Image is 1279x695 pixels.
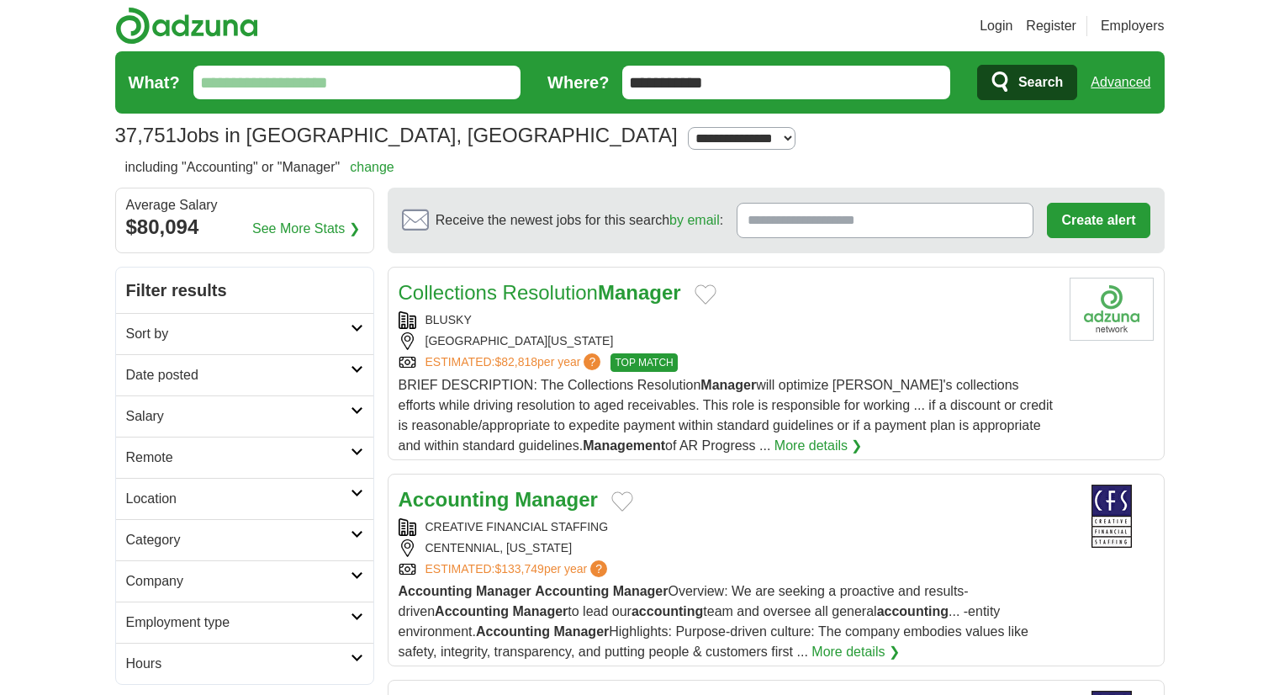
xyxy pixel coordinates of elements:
div: [GEOGRAPHIC_DATA][US_STATE] [399,332,1056,350]
h2: including "Accounting" or "Manager" [125,157,394,178]
a: Collections ResolutionManager [399,281,681,304]
h2: Date posted [126,365,351,385]
a: Date posted [116,354,373,395]
strong: accounting [877,604,949,618]
a: by email [669,213,720,227]
div: BLUSKY [399,311,1056,329]
strong: Accounting [399,584,473,598]
strong: accounting [632,604,703,618]
h2: Company [126,571,351,592]
div: $80,094 [126,212,363,242]
img: Company logo [1070,278,1154,341]
a: ESTIMATED:$82,818per year? [425,353,605,372]
a: CREATIVE FINANCIAL STAFFING [425,520,609,533]
h2: Sort by [126,324,351,344]
a: change [350,160,394,174]
a: Employment type [116,602,373,643]
strong: Manager [513,604,568,618]
span: ? [584,353,600,370]
span: ? [590,560,607,577]
strong: Management [583,438,665,453]
button: Add to favorite jobs [695,284,716,305]
h2: Location [126,489,351,509]
label: Where? [547,70,609,95]
a: Advanced [1091,66,1150,99]
a: Hours [116,643,373,684]
span: Search [1018,66,1063,99]
span: BRIEF DESCRIPTION: The Collections Resolution will optimize [PERSON_NAME]'s collections efforts w... [399,378,1053,453]
a: Location [116,478,373,519]
div: CENTENNIAL, [US_STATE] [399,539,1056,557]
strong: Manager [613,584,669,598]
div: Average Salary [126,199,363,212]
span: $133,749 [494,562,543,576]
strong: Manager [553,624,609,639]
a: More details ❯ [774,436,863,456]
span: 37,751 [115,120,177,151]
a: Sort by [116,313,373,354]
h2: Hours [126,654,351,674]
strong: Manager [700,378,756,392]
a: Login [980,16,1012,36]
a: Employers [1101,16,1165,36]
img: Creative Financial Staffing logo [1070,485,1154,548]
button: Add to favorite jobs [611,491,633,512]
strong: Accounting [399,488,510,511]
h2: Employment type [126,613,351,633]
strong: Accounting [535,584,609,598]
strong: Manager [598,281,681,304]
strong: Accounting [435,604,509,618]
a: Register [1026,16,1076,36]
h2: Filter results [116,268,373,313]
a: Remote [116,437,373,478]
a: Accounting Manager [399,488,598,511]
span: Receive the newest jobs for this search : [436,210,723,231]
button: Search [977,65,1077,100]
a: Company [116,560,373,602]
label: What? [129,70,180,95]
a: Salary [116,395,373,437]
a: See More Stats ❯ [252,219,360,239]
h1: Jobs in [GEOGRAPHIC_DATA], [GEOGRAPHIC_DATA] [115,124,678,146]
span: TOP MATCH [610,353,677,372]
a: More details ❯ [811,642,900,662]
h2: Remote [126,448,351,468]
a: Category [116,519,373,560]
strong: Manager [476,584,531,598]
span: Overview: We are seeking a proactive and results-driven to lead our team and oversee all general ... [399,584,1028,659]
strong: Accounting [476,624,550,639]
h2: Category [126,530,351,550]
a: ESTIMATED:$133,749per year? [425,560,611,578]
span: $82,818 [494,355,537,369]
button: Create alert [1047,203,1150,238]
strong: Manager [515,488,598,511]
img: Adzuna logo [115,7,258,45]
h2: Salary [126,406,351,427]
